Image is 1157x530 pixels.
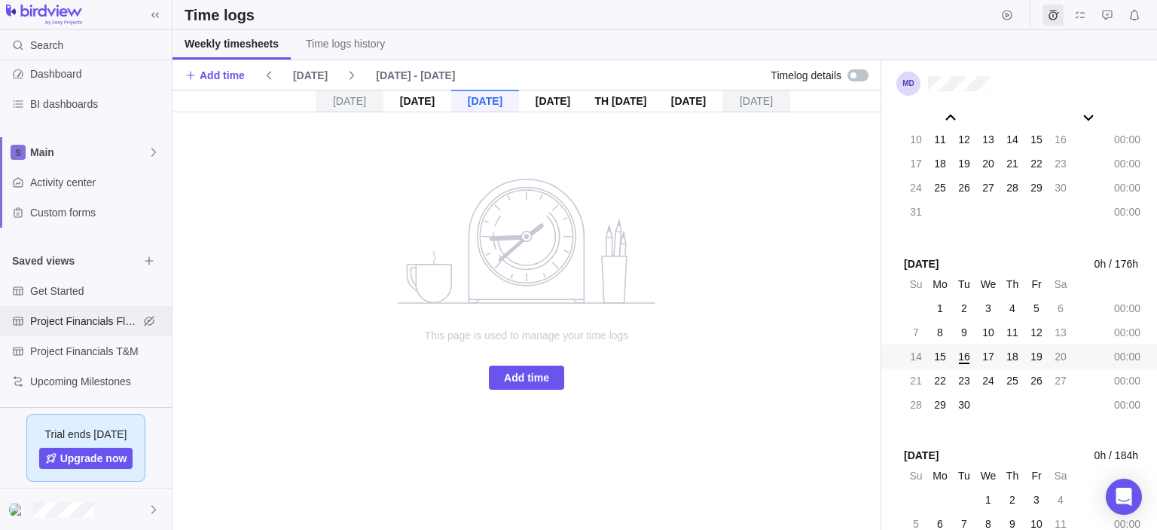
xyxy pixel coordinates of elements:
[1110,346,1144,367] div: 00:00
[1050,274,1071,295] div: Sa
[978,465,999,486] div: We
[1106,479,1142,515] div: Open Intercom Messenger
[1030,156,1043,171] span: 22
[958,373,970,388] span: 23
[1124,5,1145,26] span: Notifications
[139,250,160,271] span: Browse views
[934,373,946,388] span: 22
[937,325,943,340] span: 8
[910,397,922,412] span: 28
[1055,132,1067,147] span: 16
[1110,370,1144,391] div: 00:00
[489,366,564,390] span: Add time
[982,180,994,195] span: 27
[30,175,166,190] span: Activity center
[30,66,166,81] span: Dashboard
[1070,11,1091,23] a: My assignments
[910,349,922,364] span: 14
[910,132,922,147] span: 10
[139,311,160,332] span: Hide view
[1009,492,1015,507] span: 2
[1043,11,1064,23] a: Time logs
[1094,448,1138,464] span: 0h / 184h
[306,36,385,51] span: Time logs history
[383,90,451,112] div: [DATE]
[1030,325,1043,340] span: 12
[1110,177,1144,198] div: 00:00
[910,204,922,219] span: 31
[1050,465,1071,486] div: Sa
[982,349,994,364] span: 17
[930,274,951,295] div: Mo
[30,38,63,53] span: Search
[287,65,334,86] span: [DATE]
[45,427,127,442] span: Trial ends [DATE]
[1055,156,1067,171] span: 23
[200,68,245,83] span: Add time
[1030,180,1043,195] span: 29
[655,90,722,112] div: [DATE]
[958,397,970,412] span: 30
[1006,156,1018,171] span: 21
[954,465,975,486] div: Tu
[958,349,970,364] span: 16
[30,374,166,389] span: Upcoming Milestones
[905,274,927,295] div: Su
[1006,325,1018,340] span: 11
[12,253,139,268] span: Saved views
[1030,373,1043,388] span: 26
[934,349,946,364] span: 15
[1124,11,1145,23] a: Notifications
[1094,256,1138,272] span: 0h / 176h
[1110,322,1144,343] div: 00:00
[904,448,939,464] span: [DATE]
[937,301,943,316] span: 1
[60,451,127,466] span: Upgrade now
[934,180,946,195] span: 25
[1002,465,1023,486] div: Th
[9,501,27,519] div: Mircea Dinca
[910,180,922,195] span: 24
[1097,11,1118,23] a: Approval requests
[1055,373,1067,388] span: 27
[904,256,939,272] span: [DATE]
[1002,274,1023,295] div: Th
[30,97,166,112] span: BI dashboards
[30,205,166,220] span: Custom forms
[985,492,991,507] span: 1
[958,132,970,147] span: 12
[1058,301,1064,316] span: 6
[934,156,946,171] span: 18
[451,90,519,112] div: [DATE]
[1055,180,1067,195] span: 30
[39,448,133,469] a: Upgrade now
[1009,301,1015,316] span: 4
[982,373,994,388] span: 24
[1055,349,1067,364] span: 20
[172,30,291,60] a: Weekly timesheets
[1070,5,1091,26] span: My assignments
[1006,349,1018,364] span: 18
[185,5,255,26] h2: Time logs
[1026,274,1047,295] div: Fr
[1030,349,1043,364] span: 19
[1026,465,1047,486] div: Fr
[910,156,922,171] span: 17
[30,314,139,329] span: Project Financials Flat Fee
[961,301,967,316] span: 2
[1030,132,1043,147] span: 15
[934,397,946,412] span: 29
[1006,373,1018,388] span: 25
[910,373,922,388] span: 21
[9,504,27,516] img: Show
[1097,5,1118,26] span: Approval requests
[958,156,970,171] span: 19
[185,36,279,51] span: Weekly timesheets
[1006,180,1018,195] span: 28
[982,132,994,147] span: 13
[905,465,927,486] div: Su
[1110,129,1144,150] div: 00:00
[722,90,790,112] div: [DATE]
[954,274,975,295] div: Tu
